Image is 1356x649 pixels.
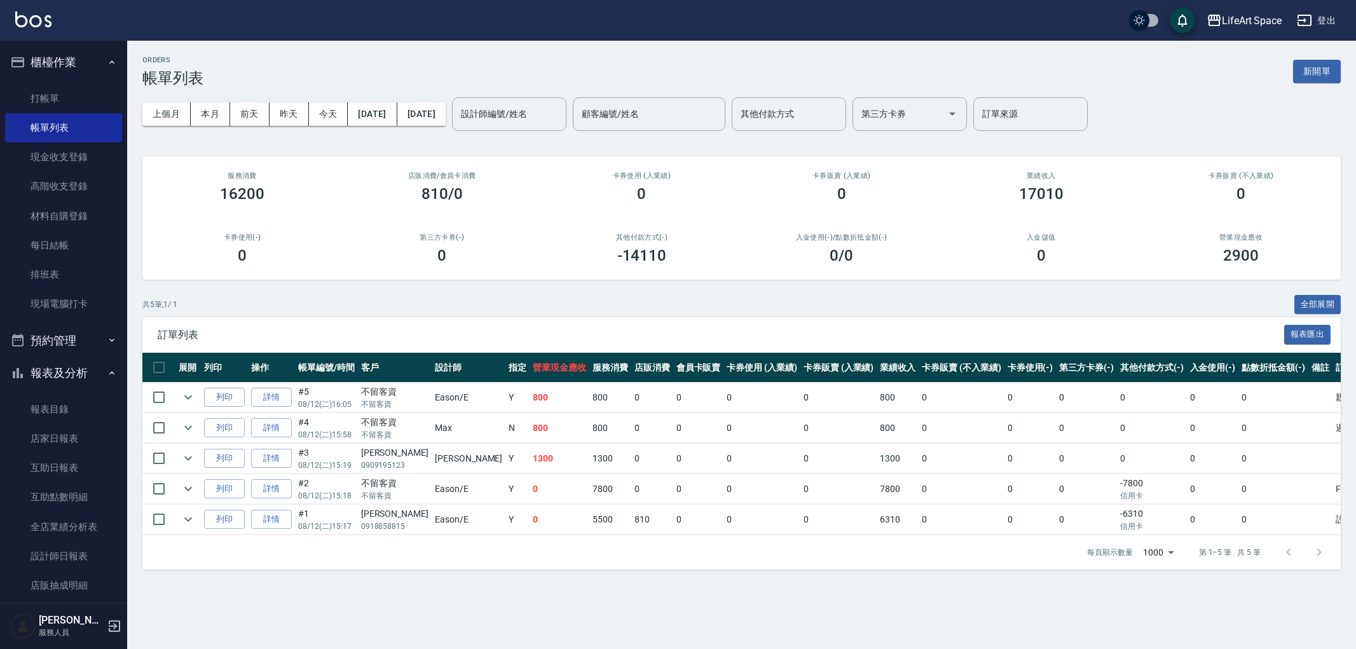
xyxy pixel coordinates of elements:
button: Open [942,104,962,124]
td: 1300 [530,444,589,474]
button: 列印 [204,388,245,407]
a: 高階收支登錄 [5,172,122,201]
a: 互助點數明細 [5,482,122,512]
td: 0 [800,413,877,443]
p: 08/12 (二) 16:05 [298,399,355,410]
button: expand row [179,449,198,468]
button: 列印 [204,418,245,438]
button: 登出 [1292,9,1341,32]
button: 列印 [204,510,245,529]
a: 店家日報表 [5,424,122,453]
th: 第三方卡券(-) [1056,353,1117,383]
p: 08/12 (二) 15:18 [298,490,355,502]
button: 前天 [230,102,270,126]
td: 0 [723,474,800,504]
button: 今天 [309,102,348,126]
td: 0 [1117,413,1187,443]
th: 點數折抵金額(-) [1238,353,1308,383]
td: 1300 [589,444,631,474]
td: 800 [589,383,631,413]
button: 櫃檯作業 [5,46,122,79]
p: 不留客資 [361,490,428,502]
p: 每頁顯示數量 [1087,547,1133,558]
a: 詳情 [251,418,292,438]
button: 列印 [204,449,245,468]
th: 客戶 [358,353,432,383]
td: 0 [1004,474,1057,504]
div: 不留客資 [361,477,428,490]
a: 每日結帳 [5,231,122,260]
a: 設計師日報表 [5,542,122,571]
td: Eason /E [432,505,505,535]
td: 0 [1117,444,1187,474]
div: 1000 [1138,535,1179,570]
td: -7800 [1117,474,1187,504]
p: 共 5 筆, 1 / 1 [142,299,177,310]
td: 0 [1238,474,1308,504]
h2: 第三方卡券(-) [357,233,526,242]
a: 全店業績分析表 [5,512,122,542]
td: 0 [631,383,673,413]
td: 0 [530,505,589,535]
h2: 卡券使用(-) [158,233,327,242]
td: #4 [295,413,358,443]
td: Y [505,383,530,413]
button: 上個月 [142,102,191,126]
td: 0 [723,444,800,474]
td: 800 [589,413,631,443]
button: [DATE] [348,102,397,126]
td: 0 [1187,474,1239,504]
a: 詳情 [251,510,292,529]
td: -6310 [1117,505,1187,535]
button: save [1170,8,1195,33]
td: 0 [919,474,1004,504]
td: 0 [631,444,673,474]
h3: 0 [837,185,846,203]
th: 卡券販賣 (入業績) [800,353,877,383]
th: 會員卡販賣 [673,353,724,383]
button: LifeArt Space [1202,8,1287,34]
h2: 業績收入 [957,172,1126,180]
th: 設計師 [432,353,505,383]
td: Y [505,474,530,504]
div: 不留客資 [361,385,428,399]
th: 列印 [201,353,248,383]
div: LifeArt Space [1222,13,1282,29]
td: Eason /E [432,383,505,413]
td: 0 [1238,505,1308,535]
a: 詳情 [251,388,292,407]
h3: 17010 [1019,185,1064,203]
a: 現金收支登錄 [5,142,122,172]
td: 0 [673,505,724,535]
button: 列印 [204,479,245,499]
td: 0 [800,505,877,535]
button: expand row [179,510,198,529]
td: 1300 [877,444,919,474]
td: 0 [1004,413,1057,443]
th: 展開 [175,353,201,383]
h3: 帳單列表 [142,69,203,87]
td: 0 [1004,444,1057,474]
td: 7800 [877,474,919,504]
p: 信用卡 [1120,521,1184,532]
td: 0 [631,474,673,504]
td: 0 [673,383,724,413]
td: 0 [723,413,800,443]
td: 0 [919,444,1004,474]
h3: 0 [1236,185,1245,203]
h3: 0 [1037,247,1046,264]
td: 0 [1238,444,1308,474]
td: N [505,413,530,443]
button: 全部展開 [1294,295,1341,315]
p: 信用卡 [1120,490,1184,502]
td: 0 [530,474,589,504]
h2: 營業現金應收 [1156,233,1325,242]
th: 入金使用(-) [1187,353,1239,383]
td: Y [505,505,530,535]
p: 服務人員 [39,627,104,638]
button: expand row [179,479,198,498]
p: 第 1–5 筆 共 5 筆 [1199,547,1261,558]
img: Person [10,613,36,639]
th: 服務消費 [589,353,631,383]
a: 材料自購登錄 [5,202,122,231]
